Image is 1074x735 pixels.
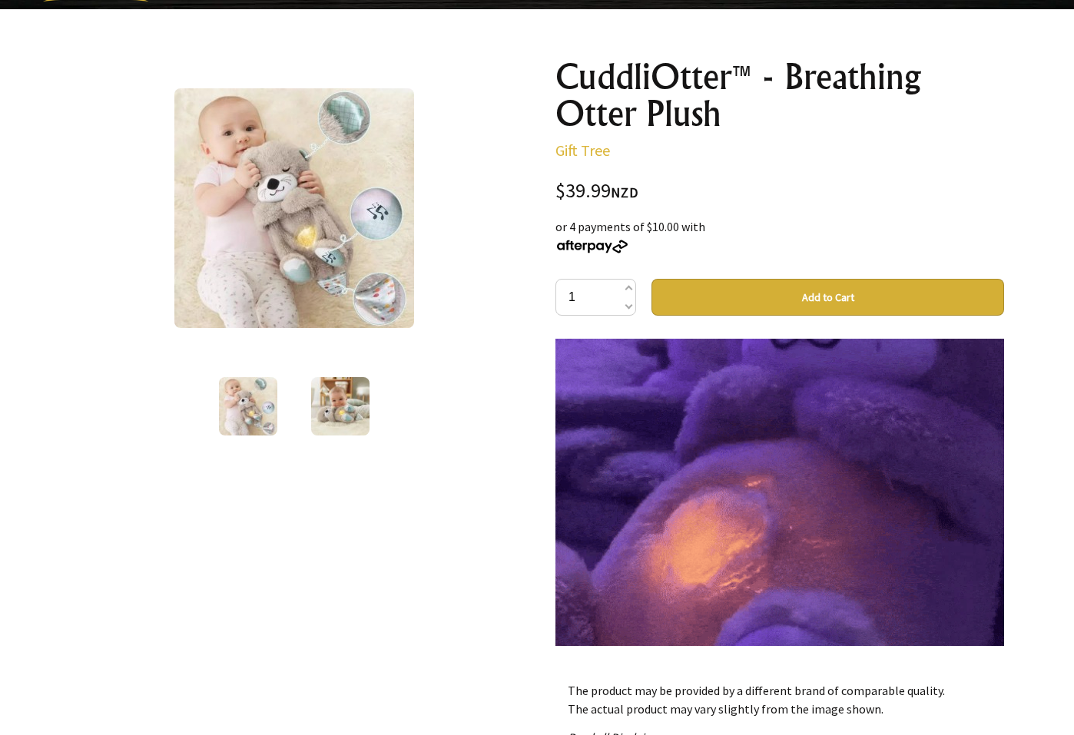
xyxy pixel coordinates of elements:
[219,377,277,435] img: CuddliOtter™ - Breathing Otter Plush
[651,279,1004,316] button: Add to Cart
[555,141,610,160] a: Gift Tree
[611,184,638,201] span: NZD
[174,88,414,328] img: CuddliOtter™ - Breathing Otter Plush
[555,217,1004,254] div: or 4 payments of $10.00 with
[555,58,1004,132] h1: CuddliOtter™ - Breathing Otter Plush
[568,681,992,718] p: The product may be provided by a different brand of comparable quality. The actual product may va...
[555,181,1004,202] div: $39.99
[311,377,370,435] img: CuddliOtter™ - Breathing Otter Plush
[555,240,629,253] img: Afterpay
